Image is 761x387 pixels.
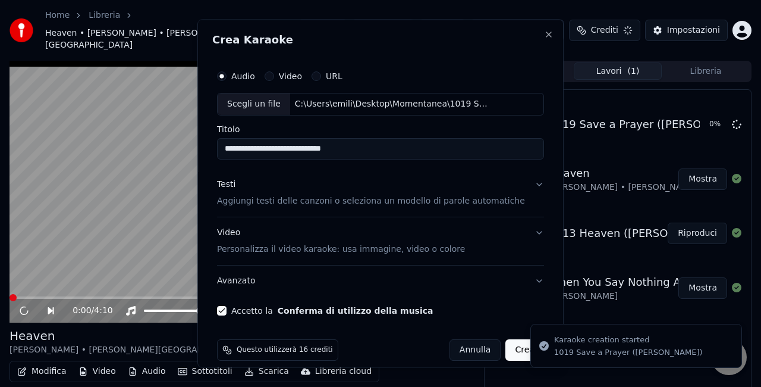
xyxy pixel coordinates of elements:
[217,195,525,207] p: Aggiungi testi delle canzoni o seleziona un modello di parole automatiche
[231,72,255,80] label: Audio
[449,339,501,360] button: Annulla
[231,306,433,314] label: Accetto la
[217,226,465,255] div: Video
[218,93,290,115] div: Scegli un file
[217,217,544,264] button: VideoPersonalizza il video karaoke: usa immagine, video o colore
[279,72,302,80] label: Video
[217,178,235,190] div: Testi
[217,124,544,133] label: Titolo
[217,168,544,216] button: TestiAggiungi testi delle canzoni o seleziona un modello di parole automatiche
[217,243,465,255] p: Personalizza il video karaoke: usa immagine, video o colore
[278,306,433,314] button: Accetto la
[217,265,544,296] button: Avanzato
[237,345,333,354] span: Questo utilizzerà 16 crediti
[506,339,544,360] button: Crea
[212,35,549,45] h2: Crea Karaoke
[290,98,492,110] div: C:\Users\emili\Desktop\Momentanea\1019 Save a Prayer ([PERSON_NAME]).mp3
[326,72,342,80] label: URL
